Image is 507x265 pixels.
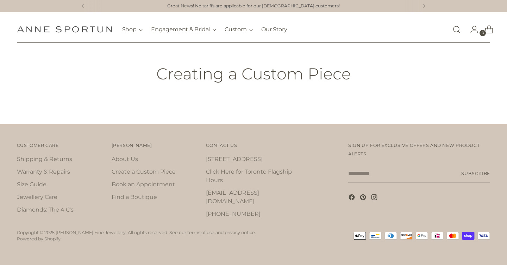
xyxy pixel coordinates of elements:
span: [PERSON_NAME] [112,143,152,148]
button: Engagement & Bridal [151,22,216,37]
a: Go to the account page [464,22,478,37]
a: Powered by Shopify [17,236,61,241]
p: Copyright © 2025, . All rights reserved. See our terms of use and privacy notice. [17,230,256,236]
a: About Us [112,156,138,162]
a: Jewellery Care [17,194,57,200]
a: Great News! No tariffs are applicable for our [DEMOGRAPHIC_DATA] customers! [167,3,340,9]
a: Shipping & Returns [17,156,72,162]
h1: Creating a Custom Piece [156,65,351,83]
a: Diamonds: The 4 C's [17,206,74,213]
a: Warranty & Repairs [17,168,70,175]
a: [STREET_ADDRESS] [206,156,263,162]
a: Open cart modal [479,22,493,37]
span: Sign up for exclusive offers and new product alerts [348,143,480,156]
a: [PERSON_NAME] Fine Jewellery [56,230,126,235]
a: Our Story [261,22,287,37]
a: Create a Custom Piece [112,168,176,175]
a: Find a Boutique [112,194,157,200]
button: Custom [225,22,253,37]
a: [EMAIL_ADDRESS][DOMAIN_NAME] [206,189,259,205]
a: Click Here for Toronto Flagship Hours [206,168,292,183]
button: Shop [122,22,143,37]
span: 0 [480,30,486,36]
button: Subscribe [461,165,490,182]
a: Open search modal [450,22,464,37]
a: Size Guide [17,181,46,188]
a: [PHONE_NUMBER] [206,211,261,217]
span: Customer Care [17,143,59,148]
a: Anne Sportun Fine Jewellery [17,26,112,33]
a: Book an Appointment [112,181,175,188]
span: Contact Us [206,143,237,148]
